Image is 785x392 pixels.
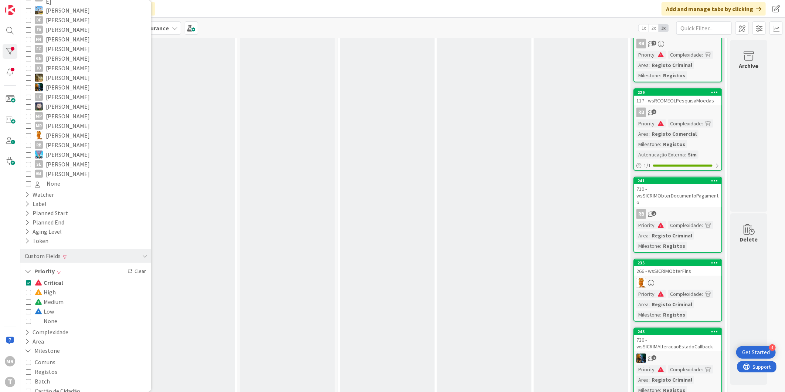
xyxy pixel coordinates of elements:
[636,140,660,148] div: Milestone
[660,140,661,148] span: :
[636,290,655,298] div: Priority
[46,73,90,82] span: [PERSON_NAME]
[46,54,90,63] span: [PERSON_NAME]
[24,227,62,236] div: Aging Level
[26,44,146,54] button: FC [PERSON_NAME]
[46,25,90,34] span: [PERSON_NAME]
[668,51,702,59] div: Complexidade
[634,184,721,207] div: 719 - wsSICRIMObterDocumentoPagamento
[35,122,43,130] div: MR
[636,221,655,229] div: Priority
[633,88,722,171] a: 229117 - wsRCOMEOLPesquisaMoedasRBPriority:Complexidade:Area:Registo ComercialMilestone:RegistosA...
[661,140,687,148] div: Registos
[35,74,43,82] img: JC
[655,119,656,128] span: :
[639,24,649,32] span: 1x
[634,209,721,219] div: RB
[650,232,694,240] div: Registo Criminal
[634,354,721,363] div: JC
[35,6,43,14] img: DG
[702,221,703,229] span: :
[652,41,656,45] span: 2
[26,297,64,307] button: Medium
[24,199,47,209] div: Label
[5,377,15,387] div: T
[634,335,721,351] div: 730 - wsSICRIMAlteracaoEstadoCallback
[35,83,43,91] img: JC
[769,344,776,351] div: 4
[26,316,57,326] button: None
[668,119,702,128] div: Complexidade
[35,45,43,53] div: FC
[649,24,659,32] span: 2x
[46,63,90,73] span: [PERSON_NAME]
[662,2,766,16] div: Add and manage tabs by clicking
[634,96,721,105] div: 117 - wsRCOMEOLPesquisaMoedas
[46,169,90,179] span: [PERSON_NAME]
[638,90,721,95] div: 229
[24,267,55,276] button: Priority
[634,89,721,96] div: 229
[633,20,722,82] a: RBPriority:Complexidade:Area:Registo CriminalMilestone:Registos
[26,121,146,131] button: MR [PERSON_NAME]
[35,297,64,307] span: Medium
[126,267,147,276] div: Clear
[702,51,703,59] span: :
[636,242,660,250] div: Milestone
[35,26,43,34] div: FA
[46,92,90,102] span: [PERSON_NAME]
[35,376,50,386] span: Batch
[636,61,649,69] div: Area
[46,159,90,169] span: [PERSON_NAME]
[740,235,758,244] div: Delete
[26,6,146,15] button: DG [PERSON_NAME]
[26,159,146,169] button: SL [PERSON_NAME]
[661,71,687,80] div: Registos
[46,131,90,140] span: [PERSON_NAME]
[634,39,721,48] div: RB
[26,357,55,367] button: Comuns
[650,376,694,384] div: Registo Criminal
[655,290,656,298] span: :
[35,102,43,111] img: LS
[650,61,694,69] div: Registo Criminal
[676,21,732,35] input: Quick Filter...
[659,24,669,32] span: 3x
[46,150,90,159] span: [PERSON_NAME]
[24,190,55,199] div: Watcher
[655,51,656,59] span: :
[26,82,146,92] button: JC [PERSON_NAME]
[24,328,69,337] button: Complexidade
[668,365,702,374] div: Complexidade
[636,130,649,138] div: Area
[634,260,721,276] div: 235266 - wsSICRIMObterFins
[26,278,63,287] button: Critical
[739,61,759,70] div: Archive
[638,329,721,334] div: 243
[24,346,61,355] button: Milestone
[46,111,90,121] span: [PERSON_NAME]
[634,260,721,266] div: 235
[660,71,661,80] span: :
[24,236,49,246] div: Token
[35,112,43,120] div: MP
[686,151,699,159] div: Sim
[634,178,721,207] div: 241719 - wsSICRIMObterDocumentoPagamento
[634,266,721,276] div: 266 - wsSICRIMObterFins
[26,376,50,386] button: Batch
[649,130,650,138] span: :
[35,287,56,297] span: High
[26,307,54,316] button: Low
[702,290,703,298] span: :
[668,290,702,298] div: Complexidade
[636,209,646,219] div: RB
[649,376,650,384] span: :
[35,141,43,149] div: RB
[638,260,721,266] div: 235
[661,242,687,250] div: Registos
[24,251,61,261] div: Custom Fields
[26,34,146,44] button: FM [PERSON_NAME]
[26,92,146,102] button: LC [PERSON_NAME]
[35,64,43,72] div: IO
[46,82,90,92] span: [PERSON_NAME]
